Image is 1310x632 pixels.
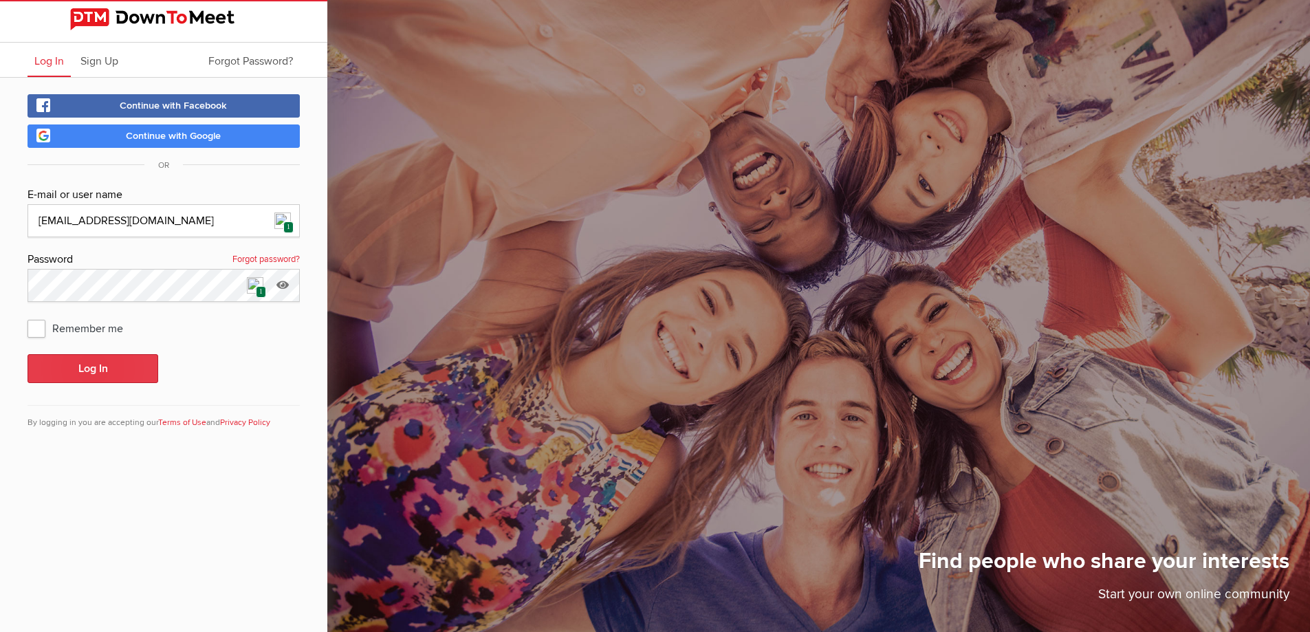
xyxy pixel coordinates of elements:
[80,54,118,68] span: Sign Up
[28,94,300,118] a: Continue with Facebook
[28,186,300,204] div: E-mail or user name
[28,354,158,383] button: Log In
[120,100,227,111] span: Continue with Facebook
[28,251,300,269] div: Password
[919,547,1289,585] h1: Find people who share your interests
[70,8,257,30] img: DownToMeet
[28,43,71,77] a: Log In
[283,221,294,233] span: 1
[274,213,291,229] img: npw-badge-icon.svg
[919,585,1289,611] p: Start your own online community
[158,417,206,428] a: Terms of Use
[256,286,266,298] span: 1
[232,251,300,269] a: Forgot password?
[144,160,183,171] span: OR
[220,417,270,428] a: Privacy Policy
[126,130,221,142] span: Continue with Google
[28,316,137,340] span: Remember me
[208,54,293,68] span: Forgot Password?
[34,54,64,68] span: Log In
[28,204,300,237] input: Email@address.com
[28,124,300,148] a: Continue with Google
[28,405,300,429] div: By logging in you are accepting our and
[74,43,125,77] a: Sign Up
[201,43,300,77] a: Forgot Password?
[247,277,263,294] img: npw-badge-icon.svg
